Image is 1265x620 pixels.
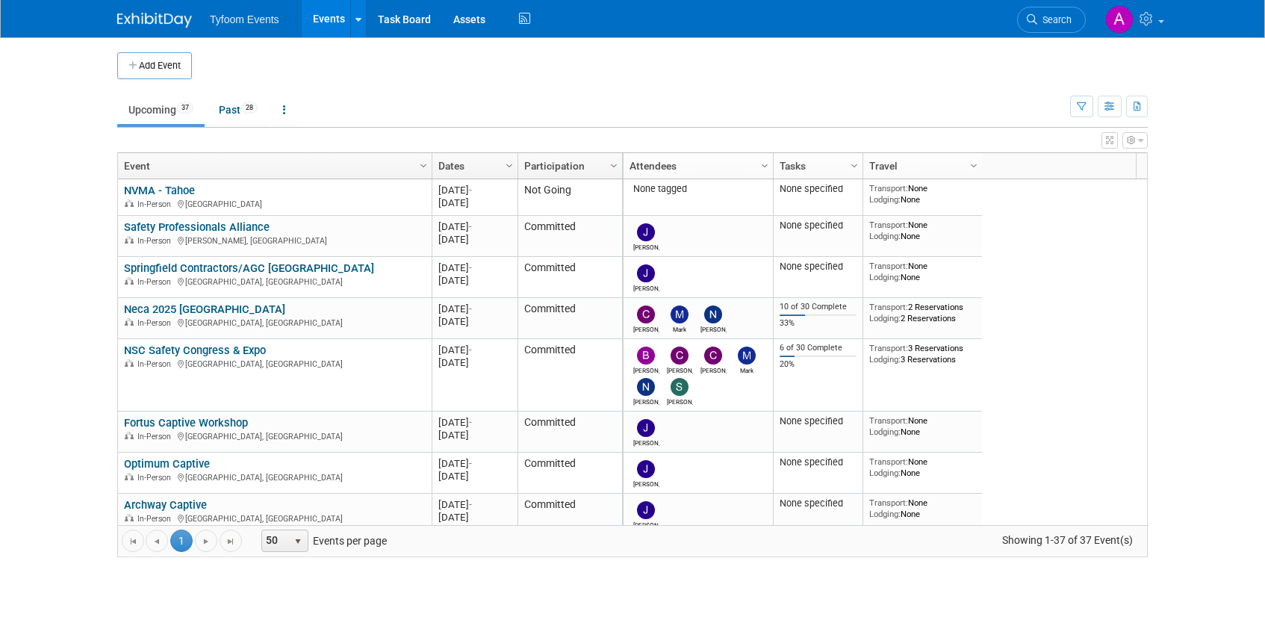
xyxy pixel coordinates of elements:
[633,519,659,529] div: Jason Cuskelly
[438,470,511,483] div: [DATE]
[517,412,622,453] td: Committed
[122,530,144,552] a: Go to the first page
[633,323,659,333] div: Corbin Nelson
[125,514,134,521] img: In-Person Event
[124,416,248,430] a: Fortus Captive Workshop
[438,356,511,369] div: [DATE]
[438,233,511,246] div: [DATE]
[869,427,901,437] span: Lodging:
[137,236,175,246] span: In-Person
[117,13,192,28] img: ExhibitDay
[780,153,853,179] a: Tasks
[869,183,977,205] div: None None
[124,512,425,524] div: [GEOGRAPHIC_DATA], [GEOGRAPHIC_DATA]
[124,303,285,316] a: Neca 2025 [GEOGRAPHIC_DATA]
[637,419,655,437] img: Jason Cuskelly
[847,153,863,176] a: Column Settings
[438,220,511,233] div: [DATE]
[124,471,425,483] div: [GEOGRAPHIC_DATA], [GEOGRAPHIC_DATA]
[869,343,977,365] div: 3 Reservations 3 Reservations
[125,236,134,244] img: In-Person Event
[608,160,620,172] span: Column Settings
[869,415,908,426] span: Transport:
[633,241,659,251] div: Jason Cuskelly
[124,261,374,275] a: Springfield Contractors/AGC [GEOGRAPHIC_DATA]
[517,257,622,298] td: Committed
[438,196,511,209] div: [DATE]
[208,96,269,124] a: Past28
[700,323,727,333] div: Nathan Nelson
[869,261,908,271] span: Transport:
[637,223,655,241] img: Jason Cuskelly
[125,199,134,207] img: In-Person Event
[137,514,175,524] span: In-Person
[734,365,760,374] div: Mark Nelson
[1017,7,1086,33] a: Search
[869,456,977,478] div: None None
[124,316,425,329] div: [GEOGRAPHIC_DATA], [GEOGRAPHIC_DATA]
[137,277,175,287] span: In-Person
[469,262,472,273] span: -
[438,184,511,196] div: [DATE]
[780,343,857,353] div: 6 of 30 Complete
[869,220,908,230] span: Transport:
[124,234,425,247] div: [PERSON_NAME], [GEOGRAPHIC_DATA]
[517,298,622,339] td: Committed
[966,153,983,176] a: Column Settings
[438,511,511,524] div: [DATE]
[241,102,258,114] span: 28
[869,272,901,282] span: Lodging:
[125,473,134,480] img: In-Person Event
[869,509,901,519] span: Lodging:
[667,365,693,374] div: Corbin Nelson
[1105,5,1134,34] img: Angie Nichols
[416,153,432,176] a: Column Settings
[124,197,425,210] div: [GEOGRAPHIC_DATA]
[124,275,425,288] div: [GEOGRAPHIC_DATA], [GEOGRAPHIC_DATA]
[738,347,756,365] img: Mark Nelson
[124,220,270,234] a: Safety Professionals Alliance
[869,456,908,467] span: Transport:
[780,497,857,509] div: None specified
[671,347,689,365] img: Corbin Nelson
[225,536,237,548] span: Go to the last page
[869,183,908,193] span: Transport:
[125,432,134,439] img: In-Person Event
[438,303,511,315] div: [DATE]
[757,153,774,176] a: Column Settings
[469,344,472,356] span: -
[137,432,175,441] span: In-Person
[170,530,193,552] span: 1
[124,153,422,179] a: Event
[848,160,860,172] span: Column Settings
[502,153,518,176] a: Column Settings
[633,282,659,292] div: Jason Cuskelly
[124,184,195,197] a: NVMA - Tahoe
[780,183,857,195] div: None specified
[469,221,472,232] span: -
[124,344,266,357] a: NSC Safety Congress & Expo
[704,347,722,365] img: Chris Walker
[438,315,511,328] div: [DATE]
[125,318,134,326] img: In-Person Event
[869,302,908,312] span: Transport:
[438,274,511,287] div: [DATE]
[630,183,768,195] div: None tagged
[869,194,901,205] span: Lodging:
[262,530,287,551] span: 50
[125,359,134,367] img: In-Person Event
[637,306,655,323] img: Corbin Nelson
[1037,14,1072,25] span: Search
[869,497,908,508] span: Transport:
[438,498,511,511] div: [DATE]
[780,261,857,273] div: None specified
[137,318,175,328] span: In-Person
[469,303,472,314] span: -
[637,378,655,396] img: Nathan Nelson
[869,497,977,519] div: None None
[968,160,980,172] span: Column Settings
[780,456,857,468] div: None specified
[630,153,763,179] a: Attendees
[869,261,977,282] div: None None
[292,536,304,548] span: select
